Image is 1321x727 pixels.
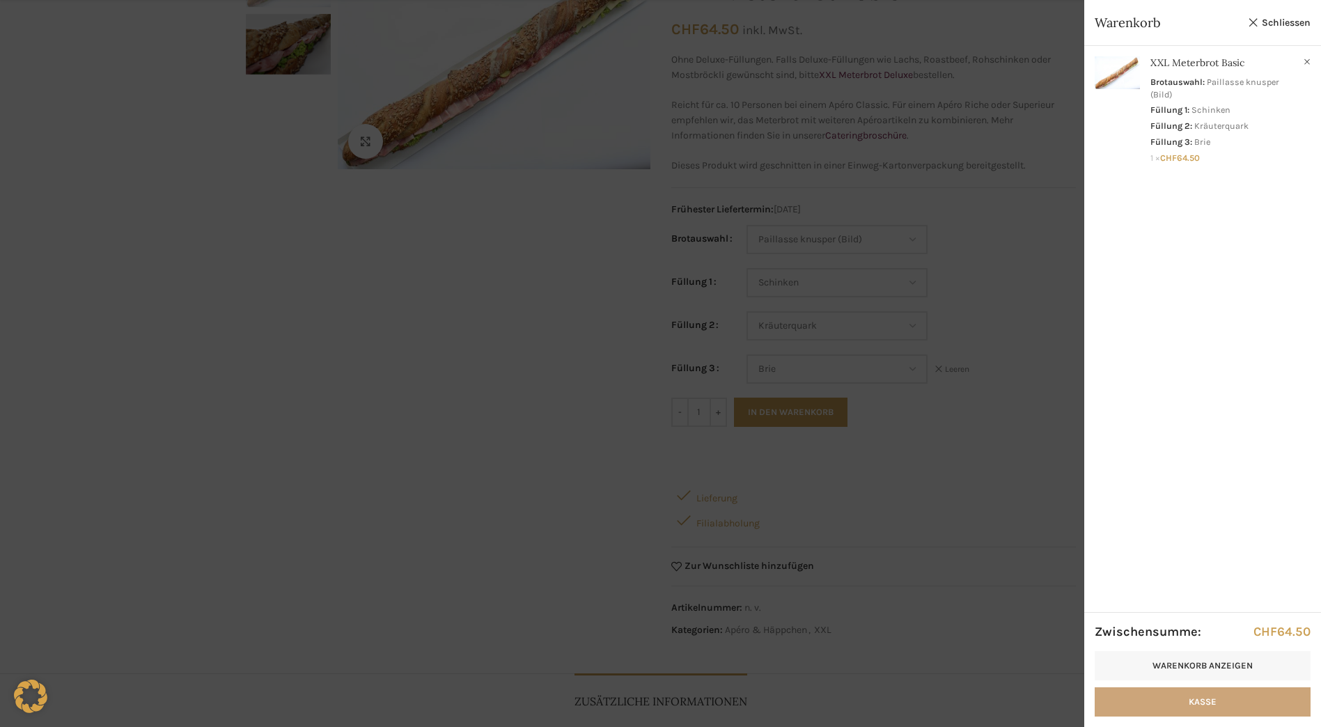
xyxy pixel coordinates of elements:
[1248,14,1311,31] a: Schliessen
[1095,14,1241,31] span: Warenkorb
[1253,624,1277,639] span: CHF
[1095,623,1201,641] strong: Zwischensumme:
[1095,651,1311,680] a: Warenkorb anzeigen
[1300,55,1314,69] a: XXL Meterbrot Basic aus dem Warenkorb entfernen
[1253,624,1311,639] bdi: 64.50
[1084,46,1321,169] a: Anzeigen
[1095,687,1311,717] a: Kasse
